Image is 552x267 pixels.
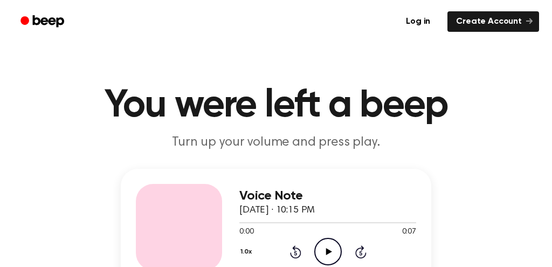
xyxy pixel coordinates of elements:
span: 0:07 [402,227,416,238]
a: Beep [13,11,74,32]
span: [DATE] · 10:15 PM [239,206,315,215]
button: 1.0x [239,243,256,261]
h3: Voice Note [239,189,416,203]
a: Log in [395,9,441,34]
p: Turn up your volume and press play. [69,134,483,152]
h1: You were left a beep [13,86,539,125]
span: 0:00 [239,227,253,238]
a: Create Account [447,11,539,32]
